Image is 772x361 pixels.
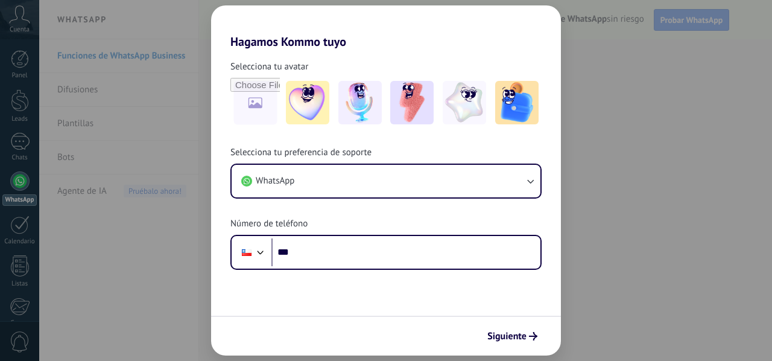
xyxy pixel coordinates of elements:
[338,81,382,124] img: -2.jpeg
[230,61,308,73] span: Selecciona tu avatar
[235,240,258,265] div: Chile: + 56
[286,81,329,124] img: -1.jpeg
[256,175,294,187] span: WhatsApp
[495,81,539,124] img: -5.jpeg
[487,332,527,340] span: Siguiente
[232,165,540,197] button: WhatsApp
[211,5,561,49] h2: Hagamos Kommo tuyo
[230,218,308,230] span: Número de teléfono
[443,81,486,124] img: -4.jpeg
[230,147,372,159] span: Selecciona tu preferencia de soporte
[390,81,434,124] img: -3.jpeg
[482,326,543,347] button: Siguiente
